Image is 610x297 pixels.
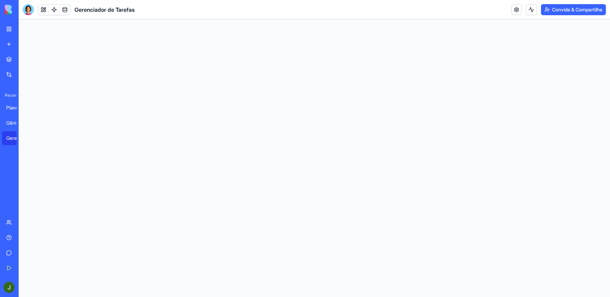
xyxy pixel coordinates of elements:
a: Gênio do calendário de conteúdo [2,116,30,130]
div: Gênio do calendário de conteúdo [6,119,26,126]
div: Gerenciador de Tarefas [6,135,26,142]
span: Gerenciador de Tarefas [75,6,135,14]
a: Gerenciador de Tarefas [2,131,30,145]
font: Convide & Compartilhe [552,6,602,13]
a: Planejador de projetos de equipe moderna [2,101,30,115]
button: Convide & Compartilhe [541,4,606,15]
div: Planejador de projetos de equipe moderna [6,104,26,111]
img: logotipo [5,5,48,15]
img: ACg8ocIspyNl0f8hfb4bAaA_S6oWeVfi_hJl_GBqU1fh7dCzgWM2xw=s96-c [3,282,14,293]
span: Recente [2,93,17,98]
